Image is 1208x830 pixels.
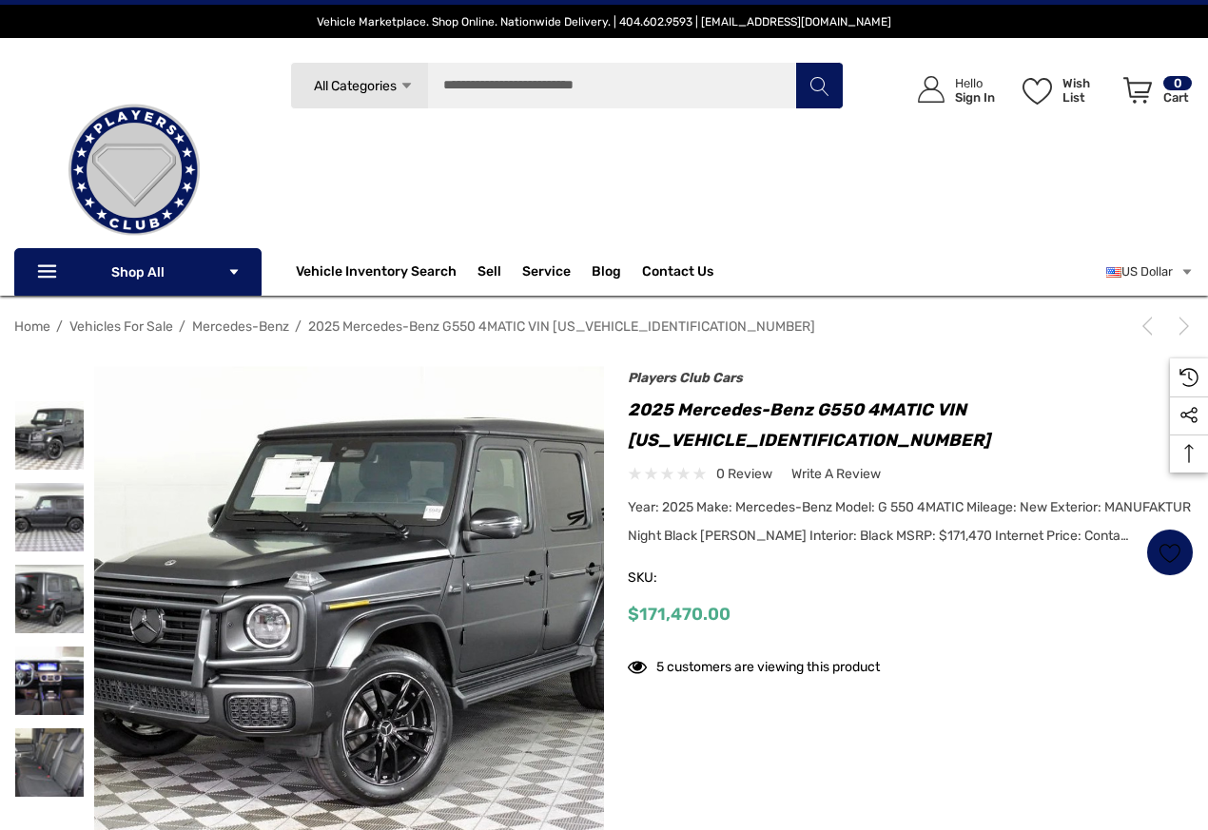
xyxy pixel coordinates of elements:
svg: Review Your Cart [1123,77,1152,104]
div: 5 customers are viewing this product [628,649,880,679]
a: Contact Us [642,263,713,284]
svg: Icon Arrow Down [227,265,241,279]
a: Vehicles For Sale [69,318,173,335]
img: Players Club | Cars For Sale [39,75,229,265]
button: Search [795,62,843,109]
svg: Wish List [1159,542,1181,564]
img: For Sale: 2025 Mercedes-Benz G550 4MATIC VIN W1NWH1AB4SX051450 [15,565,84,633]
h1: 2025 Mercedes-Benz G550 4MATIC VIN [US_VEHICLE_IDENTIFICATION_NUMBER] [628,395,1194,455]
span: Vehicle Marketplace. Shop Online. Nationwide Delivery. | 404.602.9593 | [EMAIL_ADDRESS][DOMAIN_NAME] [317,15,891,29]
svg: Top [1170,444,1208,463]
p: Cart [1163,90,1192,105]
a: 2025 Mercedes-Benz G550 4MATIC VIN [US_VEHICLE_IDENTIFICATION_NUMBER] [308,318,815,335]
a: Next [1167,317,1194,336]
a: Mercedes-Benz [192,318,289,335]
p: Hello [955,76,995,90]
a: Players Club Cars [628,370,743,386]
img: For Sale: 2025 Mercedes-Benz G550 4MATIC VIN W1NWH1AB4SX051450 [15,401,84,470]
a: Vehicle Inventory Search [296,263,457,284]
img: For Sale: 2025 Mercedes-Benz G550 4MATIC VIN W1NWH1AB4SX051450 [15,647,84,715]
svg: Icon Line [35,261,64,283]
a: All Categories Icon Arrow Down Icon Arrow Up [290,62,428,109]
a: Cart with 0 items [1115,57,1194,131]
a: Write a Review [791,462,881,486]
a: Wish List [1146,529,1194,576]
nav: Breadcrumb [14,310,1194,343]
a: Wish List Wish List [1014,57,1115,123]
a: Sign in [896,57,1004,123]
span: $171,470.00 [628,604,731,625]
span: Write a Review [791,466,881,483]
p: 0 [1163,76,1192,90]
img: For Sale: 2025 Mercedes-Benz G550 4MATIC VIN W1NWH1AB4SX051450 [15,728,84,797]
p: Wish List [1062,76,1113,105]
a: Service [522,263,571,284]
svg: Icon User Account [918,76,945,103]
a: Blog [592,263,621,284]
p: Shop All [14,248,262,296]
span: Year: 2025 Make: Mercedes-Benz Model: G 550 4MATIC Mileage: New Exterior: MANUFAKTUR Night Black ... [628,499,1191,544]
svg: Social Media [1179,406,1198,425]
svg: Icon Arrow Down [399,79,414,93]
a: Home [14,318,50,335]
img: For Sale: 2025 Mercedes-Benz G550 4MATIC VIN W1NWH1AB4SX051450 [15,483,84,551]
a: Sell [477,253,522,291]
p: Sign In [955,90,995,105]
span: 0 review [716,462,772,486]
span: Sell [477,263,501,284]
svg: Wish List [1023,78,1052,105]
a: USD [1106,253,1194,291]
a: Previous [1138,317,1164,336]
span: All Categories [314,78,397,94]
svg: Recently Viewed [1179,368,1198,387]
span: SKU: [628,565,723,591]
